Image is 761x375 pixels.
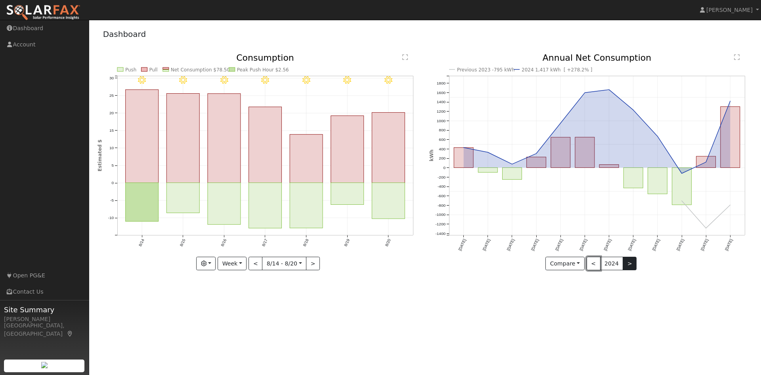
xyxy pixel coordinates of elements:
rect: onclick="" [648,168,667,194]
text: [DATE] [676,238,685,251]
rect: onclick="" [249,107,281,183]
text: [DATE] [724,238,733,251]
text: 200 [439,156,446,161]
text: 1600 [437,90,446,95]
text: 15 [109,128,114,133]
rect: onclick="" [599,165,619,168]
rect: onclick="" [503,168,522,180]
text: 30 [109,76,114,80]
text: [DATE] [457,238,467,251]
text: [DATE] [506,238,515,251]
text: 0 [443,165,446,170]
text: [DATE] [482,238,491,251]
i: 8/20 - Clear [384,76,392,84]
circle: onclick="" [511,163,514,166]
text: -1200 [435,222,446,227]
text: kWh [429,150,434,162]
rect: onclick="" [551,137,570,168]
div: [GEOGRAPHIC_DATA], [GEOGRAPHIC_DATA] [4,321,85,338]
circle: onclick="" [680,172,683,175]
circle: onclick="" [705,227,708,230]
img: SolarFax [6,4,80,21]
rect: onclick="" [672,168,692,205]
rect: onclick="" [696,156,716,168]
text: -800 [438,203,446,208]
rect: onclick="" [454,148,473,168]
text:  [734,54,740,60]
text: Peak Push Hour $2.56 [237,67,289,73]
text: 20 [109,111,114,115]
rect: onclick="" [527,157,546,168]
text: -5 [110,198,114,203]
text: Annual Net Consumption [543,53,652,63]
text: 2024 1,417 kWh [ +278.2% ] [522,67,592,73]
div: [PERSON_NAME] [4,315,85,323]
text: -400 [438,185,446,189]
rect: onclick="" [208,183,241,225]
text: Consumption [236,53,294,63]
text: [DATE] [700,238,709,251]
circle: onclick="" [583,91,587,94]
button: > [306,257,320,270]
a: Map [67,331,74,337]
circle: onclick="" [680,199,683,202]
button: 8/14 - 8/20 [262,257,306,270]
circle: onclick="" [462,146,465,149]
text: [DATE] [579,238,588,251]
text: 25 [109,93,114,98]
rect: onclick="" [125,90,158,183]
rect: onclick="" [372,183,405,219]
rect: onclick="" [478,168,497,173]
text: Net Consumption $78.50 [170,67,229,73]
rect: onclick="" [290,183,323,228]
span: Site Summary [4,304,85,315]
rect: onclick="" [249,183,281,228]
text: [DATE] [554,238,564,251]
text: 8/17 [261,238,268,247]
button: Compare [545,257,585,270]
text: 8/20 [384,238,392,247]
text: Estimated $ [97,140,103,172]
text: 5 [111,163,114,168]
text: 8/18 [302,238,309,247]
span: [PERSON_NAME] [706,7,753,13]
circle: onclick="" [729,204,732,207]
text: 0 [111,181,114,185]
text: [DATE] [530,238,539,251]
rect: onclick="" [624,168,643,188]
button: Week [218,257,247,270]
circle: onclick="" [535,152,538,155]
rect: onclick="" [575,137,595,168]
text: 10 [109,146,114,150]
text: 8/14 [138,238,145,247]
text: 400 [439,147,446,151]
a: Dashboard [103,29,146,39]
text: -1400 [435,231,446,236]
i: 8/16 - Clear [220,76,228,84]
i: 8/19 - Clear [343,76,351,84]
rect: onclick="" [331,116,364,183]
circle: onclick="" [705,161,708,164]
rect: onclick="" [208,94,241,183]
i: 8/15 - Clear [179,76,187,84]
text: -600 [438,194,446,198]
text: Previous 2023 -795 kWh [457,67,515,73]
rect: onclick="" [721,107,740,168]
circle: onclick="" [729,100,732,103]
circle: onclick="" [656,135,659,138]
text: Push [125,67,136,73]
rect: onclick="" [331,183,364,205]
button: > [623,257,637,270]
rect: onclick="" [372,113,405,183]
text: 800 [439,128,446,133]
button: < [587,257,600,270]
rect: onclick="" [166,183,199,213]
button: < [249,257,262,270]
text: -10 [108,216,114,220]
text: 1400 [437,100,446,104]
img: retrieve [41,362,48,368]
text: Pull [149,67,157,73]
rect: onclick="" [166,94,199,183]
text: 1200 [437,109,446,113]
text: -1000 [435,213,446,217]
